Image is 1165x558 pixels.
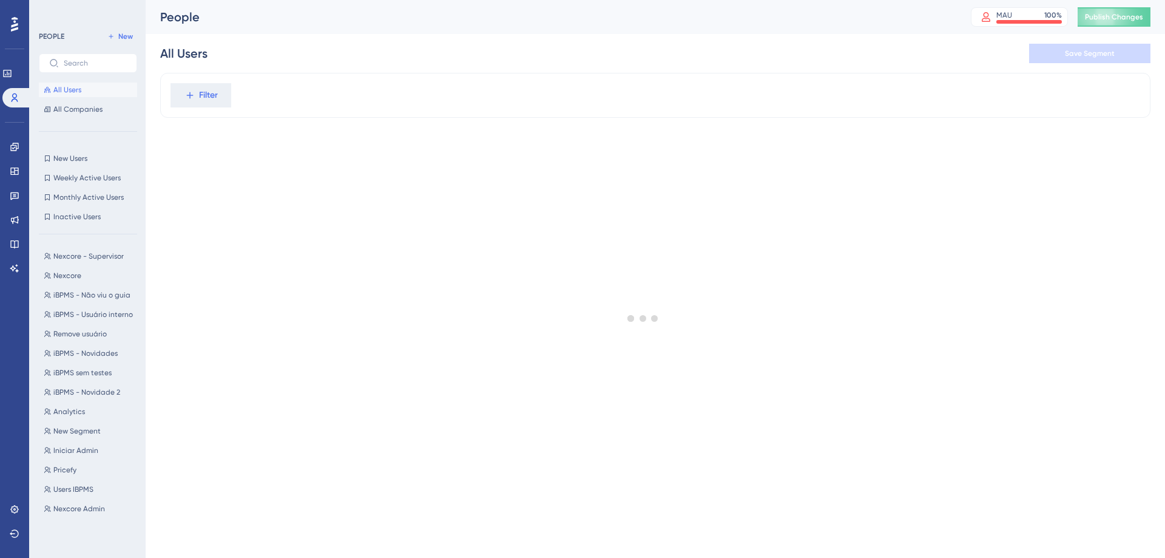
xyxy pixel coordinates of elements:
span: Save Segment [1065,49,1115,58]
span: iBPMS sem testes [53,368,112,378]
span: Pricefy [53,465,76,475]
span: All Users [53,85,81,95]
span: Monthly Active Users [53,192,124,202]
button: New Segment [39,424,144,438]
button: Nexcore - Supervisor [39,249,144,264]
span: All Companies [53,104,103,114]
div: PEOPLE [39,32,64,41]
button: Analytics [39,404,144,419]
button: Remove usuário [39,327,144,341]
button: Iniciar Admin [39,443,144,458]
span: iBPMS - Usuário interno [53,310,133,319]
button: Inactive Users [39,209,137,224]
span: Weekly Active Users [53,173,121,183]
span: Iniciar Admin [53,446,98,455]
button: Save Segment [1029,44,1150,63]
button: New Users [39,151,137,166]
span: New [118,32,133,41]
span: Inactive Users [53,212,101,222]
button: iBPMS - Novidade 2 [39,385,144,400]
span: iBPMS - Novidade 2 [53,387,120,397]
button: All Companies [39,102,137,117]
button: iBPMS - Usuário interno [39,307,144,322]
div: 100 % [1044,10,1062,20]
span: iBPMS - Novidades [53,349,118,358]
span: iBPMS - Não viu o guia [53,290,130,300]
span: New Segment [53,426,101,436]
button: iBPMS sem testes [39,366,144,380]
div: People [160,9,940,26]
button: iBPMS - Não viu o guia [39,288,144,302]
button: Users IBPMS [39,482,144,497]
button: iBPMS - Novidades [39,346,144,361]
button: Nexcore Admin [39,502,144,516]
button: Pricefy [39,463,144,477]
span: Nexcore Admin [53,504,105,514]
span: Nexcore - Supervisor [53,251,124,261]
span: Analytics [53,407,85,417]
button: New [103,29,137,44]
span: Remove usuário [53,329,107,339]
div: MAU [996,10,1012,20]
button: Nexcore [39,268,144,283]
span: Nexcore [53,271,81,281]
input: Search [64,59,127,67]
span: Publish Changes [1085,12,1143,22]
div: All Users [160,45,208,62]
button: Monthly Active Users [39,190,137,205]
button: All Users [39,83,137,97]
span: New Users [53,154,87,163]
button: Weekly Active Users [39,171,137,185]
button: Publish Changes [1078,7,1150,27]
span: Users IBPMS [53,485,93,494]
